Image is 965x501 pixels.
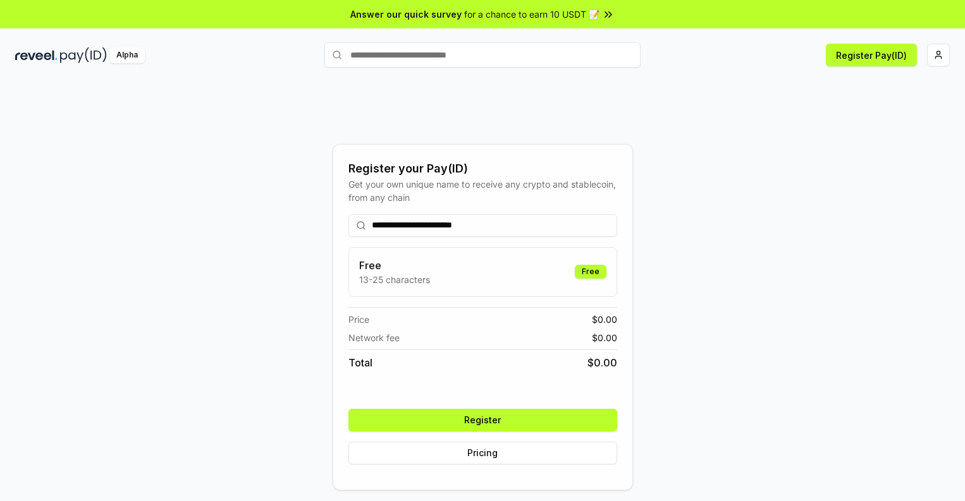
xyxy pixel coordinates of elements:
[348,355,372,370] span: Total
[587,355,617,370] span: $ 0.00
[348,178,617,204] div: Get your own unique name to receive any crypto and stablecoin, from any chain
[109,47,145,63] div: Alpha
[348,409,617,432] button: Register
[826,44,917,66] button: Register Pay(ID)
[15,47,58,63] img: reveel_dark
[592,331,617,344] span: $ 0.00
[348,442,617,464] button: Pricing
[359,258,430,273] h3: Free
[60,47,107,63] img: pay_id
[575,265,606,279] div: Free
[348,313,369,326] span: Price
[350,8,462,21] span: Answer our quick survey
[592,313,617,326] span: $ 0.00
[348,331,400,344] span: Network fee
[464,8,599,21] span: for a chance to earn 10 USDT 📝
[348,160,617,178] div: Register your Pay(ID)
[359,273,430,286] p: 13-25 characters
